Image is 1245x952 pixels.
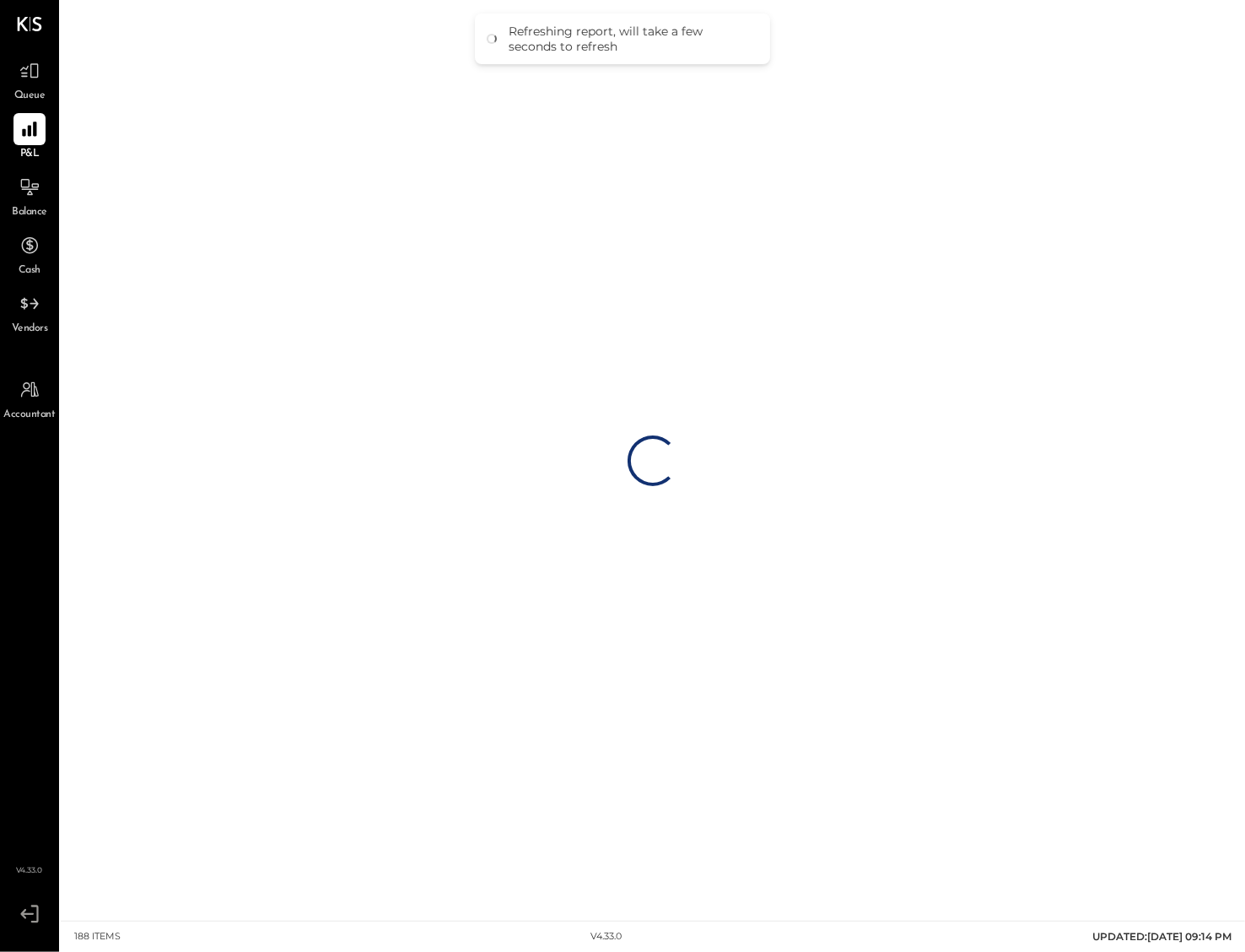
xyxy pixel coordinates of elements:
span: Vendors [12,322,48,337]
span: UPDATED: [DATE] 09:14 PM [1092,930,1232,943]
span: Cash [19,263,40,279]
a: Accountant [1,374,58,423]
div: Refreshing report, will take a few seconds to refresh [509,24,753,54]
span: P&L [20,147,40,162]
a: Balance [1,171,58,220]
a: P&L [1,113,58,162]
a: Queue [1,55,58,104]
div: 188 items [74,930,121,944]
a: Cash [1,230,58,279]
span: Balance [12,205,47,220]
a: Vendors [1,288,58,337]
div: v 4.33.0 [591,930,622,944]
span: Queue [14,89,46,104]
span: Accountant [4,408,56,423]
